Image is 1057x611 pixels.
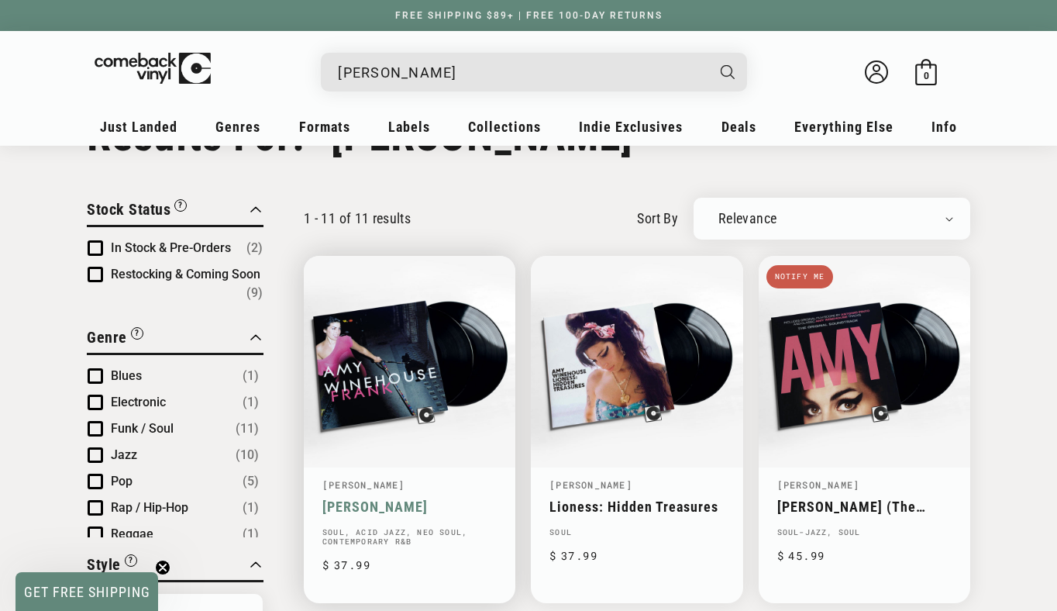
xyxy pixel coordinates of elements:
button: Filter by Genre [87,326,143,353]
span: Style [87,555,121,574]
a: [PERSON_NAME] [322,499,497,515]
span: Number of products: (1) [243,367,259,385]
a: Lioness: Hidden Treasures [549,499,724,515]
span: Everything Else [794,119,893,135]
button: Filter by Style [87,553,137,580]
span: Info [931,119,957,135]
span: Indie Exclusives [579,119,683,135]
span: Stock Status [87,200,170,219]
span: In Stock & Pre-Orders [111,240,231,255]
a: [PERSON_NAME] [549,478,632,491]
span: Labels [388,119,430,135]
span: Rap / Hip-Hop [111,500,188,515]
div: Search [321,53,747,91]
span: Number of products: (1) [243,499,259,517]
p: 1 - 11 of 11 results [304,210,411,226]
span: Funk / Soul [111,421,174,436]
span: Number of products: (2) [246,239,263,257]
span: Number of products: (11) [236,419,259,438]
span: Collections [468,119,541,135]
span: Number of products: (9) [246,284,263,302]
span: Pop [111,474,133,488]
span: Just Landed [100,119,177,135]
button: Filter by Stock Status [87,198,187,225]
input: When autocomplete results are available use up and down arrows to review and enter to select [338,57,705,88]
span: Number of products: (10) [236,446,259,464]
span: Deals [721,119,756,135]
span: Number of products: (5) [243,472,259,491]
span: Reggae [111,526,153,541]
span: Electronic [111,395,166,409]
span: 0 [924,70,929,81]
button: Search [708,53,749,91]
button: Close teaser [155,560,170,575]
a: [PERSON_NAME] (The Original Soundtrack) [777,499,952,515]
span: Genre [87,328,127,347]
span: Jazz [111,447,137,462]
span: GET FREE SHIPPING [24,584,150,600]
label: sort by [637,208,678,229]
span: Number of products: (1) [243,525,259,544]
div: GET FREE SHIPPINGClose teaser [15,572,158,611]
span: Formats [299,119,350,135]
a: [PERSON_NAME] [322,478,405,491]
span: Number of products: (1) [243,393,259,412]
a: FREE SHIPPING $89+ | FREE 100-DAY RETURNS [380,10,678,21]
span: Blues [111,368,142,383]
span: Genres [215,119,260,135]
span: Restocking & Coming Soon [111,267,260,281]
a: [PERSON_NAME] [777,478,860,491]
